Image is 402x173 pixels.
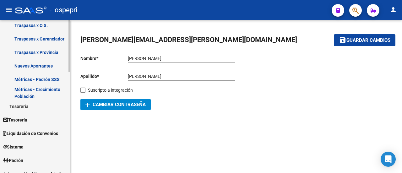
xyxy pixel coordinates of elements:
span: Tesorería [3,116,27,123]
mat-icon: add [84,101,91,109]
p: Nombre [80,55,128,62]
span: Sistema [3,143,24,150]
div: Open Intercom Messenger [381,152,396,167]
span: Cambiar Contraseña [85,102,146,107]
span: Guardar cambios [346,38,390,43]
span: - ospepri [50,3,77,17]
button: Guardar cambios [334,34,395,46]
span: Padrón [3,157,23,164]
span: Suscripto a integración [88,86,133,94]
span: [PERSON_NAME][EMAIL_ADDRESS][PERSON_NAME][DOMAIN_NAME] [80,36,297,44]
mat-icon: save [339,36,346,44]
button: Cambiar Contraseña [80,99,151,110]
mat-icon: person [389,6,397,14]
span: Liquidación de Convenios [3,130,58,137]
mat-icon: menu [5,6,13,14]
p: Apellido [80,73,128,80]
